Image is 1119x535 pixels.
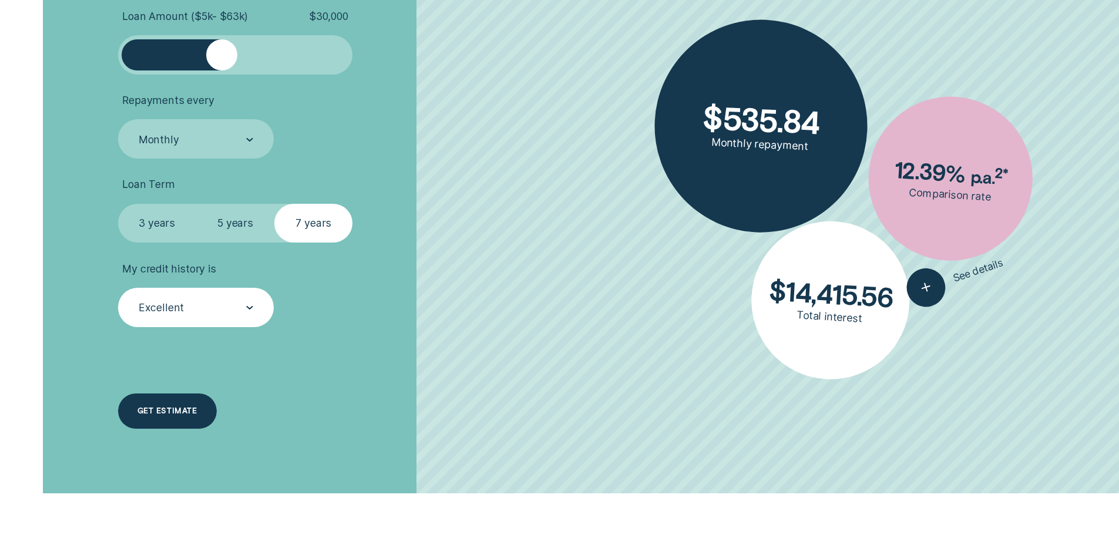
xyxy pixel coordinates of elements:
span: Loan Amount ( $5k - $63k ) [122,10,248,23]
span: Repayments every [122,94,214,107]
label: 7 years [274,204,352,243]
span: Loan Term [122,178,174,191]
span: My credit history is [122,263,216,275]
label: 3 years [118,204,196,243]
div: Get estimate [137,408,197,415]
a: Get estimate [118,393,217,429]
button: See details [902,244,1009,312]
div: Excellent [139,301,184,314]
span: $ 30,000 [309,10,348,23]
label: 5 years [196,204,274,243]
div: Monthly [139,133,179,146]
span: See details [951,256,1005,284]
